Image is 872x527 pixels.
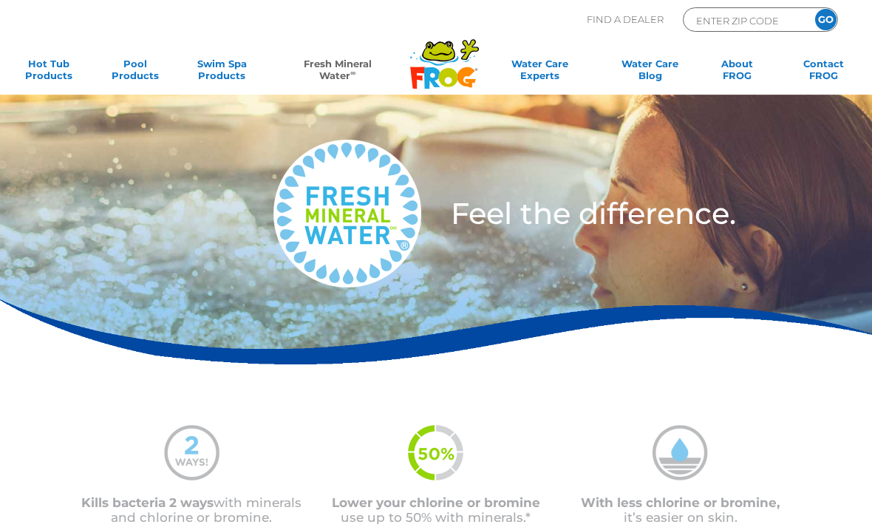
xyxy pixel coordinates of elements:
[188,58,256,87] a: Swim SpaProducts
[653,425,708,480] img: mineral-water-less-chlorine
[273,140,421,288] img: fresh-mineral-water-logo-medium
[101,58,168,87] a: PoolProducts
[350,69,355,77] sup: ∞
[695,12,794,29] input: Zip Code Form
[581,495,780,510] span: With less chlorine or bromine,
[558,495,803,525] p: it’s easier on skin.
[704,58,771,87] a: AboutFROG
[451,199,800,228] h3: Feel the difference.
[332,495,540,510] span: Lower your chlorine or bromine
[69,495,314,525] p: with minerals and chlorine or bromine.
[587,7,664,32] p: Find A Dealer
[81,495,214,510] span: Kills bacteria 2 ways
[790,58,857,87] a: ContactFROG
[314,495,559,525] p: use up to 50% with minerals.*
[15,58,82,87] a: Hot TubProducts
[616,58,684,87] a: Water CareBlog
[164,425,219,480] img: mineral-water-2-ways
[408,425,463,480] img: fmw-50percent-icon
[275,58,401,87] a: Fresh MineralWater∞
[483,58,597,87] a: Water CareExperts
[815,9,837,30] input: GO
